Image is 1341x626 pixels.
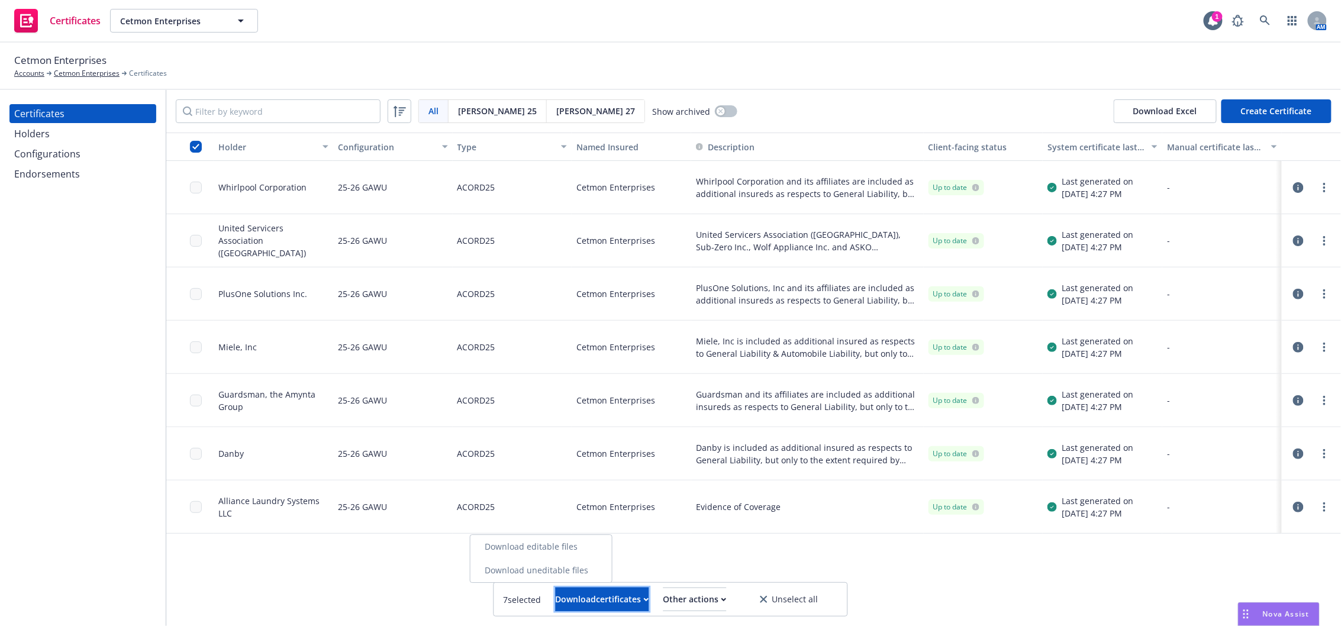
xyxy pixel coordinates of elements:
[576,141,686,153] div: Named Insured
[1062,175,1133,188] div: Last generated on
[1062,495,1133,507] div: Last generated on
[190,141,202,153] input: Select all
[1221,99,1332,123] button: Create Certificate
[652,105,710,118] span: Show archived
[572,267,691,321] div: Cetmon Enterprises
[470,559,612,582] a: Download uneditable files
[9,104,156,123] a: Certificates
[457,488,495,526] div: ACORD25
[663,588,727,611] button: Other actions
[1062,282,1133,294] div: Last generated on
[1317,180,1332,195] a: more
[696,441,919,466] button: Danby is included as additional insured as respects to General Liability, but only to the extent ...
[1062,388,1133,401] div: Last generated on
[338,168,387,206] div: 25-26 GAWU
[1167,501,1277,513] div: -
[1162,133,1282,161] button: Manual certificate last generated
[572,374,691,427] div: Cetmon Enterprises
[9,4,105,37] a: Certificates
[14,68,44,79] a: Accounts
[190,501,202,513] input: Toggle Row Selected
[696,388,919,413] button: Guardsman and its affiliates are included as additional insureds as respects to General Liability...
[924,133,1043,161] button: Client-facing status
[218,495,328,519] div: Alliance Laundry Systems LLC
[190,182,202,193] input: Toggle Row Selected
[696,228,919,253] span: United Servicers Association ([GEOGRAPHIC_DATA]), Sub-Zero Inc., Wolf Appliance Inc. and ASKO Dis...
[1226,9,1250,33] a: Report a Bug
[338,488,387,526] div: 25-26 GAWU
[338,381,387,420] div: 25-26 GAWU
[50,16,101,25] span: Certificates
[458,105,537,117] span: [PERSON_NAME] 25
[54,68,120,79] a: Cetmon Enterprises
[504,593,541,606] span: 7 selected
[218,141,315,153] div: Holder
[190,448,202,460] input: Toggle Row Selected
[218,341,257,353] div: Miele, Inc
[572,133,691,161] button: Named Insured
[470,535,612,559] a: Download editable files
[933,448,979,459] div: Up to date
[176,99,381,123] input: Filter by keyword
[556,105,635,117] span: [PERSON_NAME] 27
[1253,9,1277,33] a: Search
[572,427,691,480] div: Cetmon Enterprises
[14,164,80,183] div: Endorsements
[214,133,333,161] button: Holder
[1317,287,1332,301] a: more
[1212,11,1223,22] div: 1
[1317,447,1332,461] a: more
[129,68,167,79] span: Certificates
[929,141,1039,153] div: Client-facing status
[1062,188,1133,200] div: [DATE] 4:27 PM
[190,235,202,247] input: Toggle Row Selected
[1062,347,1133,360] div: [DATE] 4:27 PM
[1167,181,1277,193] div: -
[696,335,919,360] button: Miele, Inc is included as additional insured as respects to General Liability & Automobile Liabil...
[1062,228,1133,241] div: Last generated on
[457,275,495,313] div: ACORD25
[1062,335,1133,347] div: Last generated on
[218,288,307,300] div: PlusOne Solutions Inc.
[572,214,691,267] div: Cetmon Enterprises
[1114,99,1217,123] button: Download Excel
[218,388,328,413] div: Guardsman, the Amynta Group
[190,395,202,406] input: Toggle Row Selected
[1167,234,1277,247] div: -
[933,235,979,246] div: Up to date
[556,588,649,611] button: Downloadcertificates
[1238,602,1320,626] button: Nova Assist
[1062,441,1133,454] div: Last generated on
[1047,141,1145,153] div: System certificate last generated
[1167,394,1277,406] div: -
[120,15,223,27] span: Cetmon Enterprises
[933,289,979,299] div: Up to date
[428,105,439,117] span: All
[14,53,107,68] span: Cetmon Enterprises
[218,447,244,460] div: Danby
[1062,294,1133,306] div: [DATE] 4:27 PM
[1281,9,1304,33] a: Switch app
[457,434,495,473] div: ACORD25
[333,133,453,161] button: Configuration
[1043,133,1162,161] button: System certificate last generated
[933,395,979,406] div: Up to date
[338,434,387,473] div: 25-26 GAWU
[9,144,156,163] a: Configurations
[457,141,555,153] div: Type
[457,221,495,260] div: ACORD25
[772,595,818,604] span: Unselect all
[1062,401,1133,413] div: [DATE] 4:27 PM
[110,9,258,33] button: Cetmon Enterprises
[741,588,838,611] button: Unselect all
[696,141,755,153] button: Description
[218,222,328,259] div: United Servicers Association ([GEOGRAPHIC_DATA])
[457,381,495,420] div: ACORD25
[190,288,202,300] input: Toggle Row Selected
[453,133,572,161] button: Type
[1317,393,1332,408] a: more
[14,144,80,163] div: Configurations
